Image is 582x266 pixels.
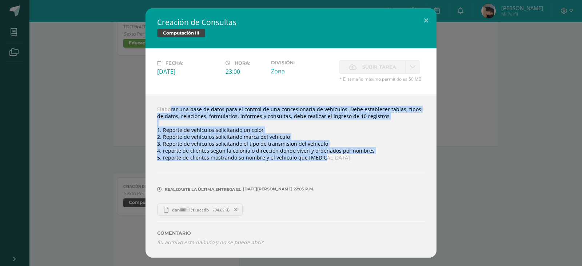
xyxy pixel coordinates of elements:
[212,207,230,213] span: 794.62KB
[166,60,183,66] span: Fecha:
[157,230,425,236] label: Comentario
[157,68,220,76] div: [DATE]
[145,94,436,258] div: Elaborar una base de datos para el control de una concesionaria de vehículos. Debe establecer tab...
[362,60,396,74] span: Subir tarea
[230,206,242,214] span: Remover entrega
[157,203,243,216] a: daniiiiiiiii (1).accdb 794.62KB
[235,60,250,66] span: Hora:
[157,29,205,37] span: Computación III
[168,207,212,213] span: daniiiiiiiii (1).accdb
[157,239,263,246] i: Su archivo esta dañado y no se puede abrir
[271,67,334,75] div: Zona
[416,8,436,33] button: Close (Esc)
[406,60,420,74] a: La fecha de entrega ha expirado
[165,187,241,192] span: Realizaste la última entrega el
[339,60,406,74] label: La fecha de entrega ha expirado
[339,76,425,82] span: * El tamaño máximo permitido es 50 MB
[157,17,425,27] h2: Creación de Consultas
[271,60,334,65] label: División:
[226,68,265,76] div: 23:00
